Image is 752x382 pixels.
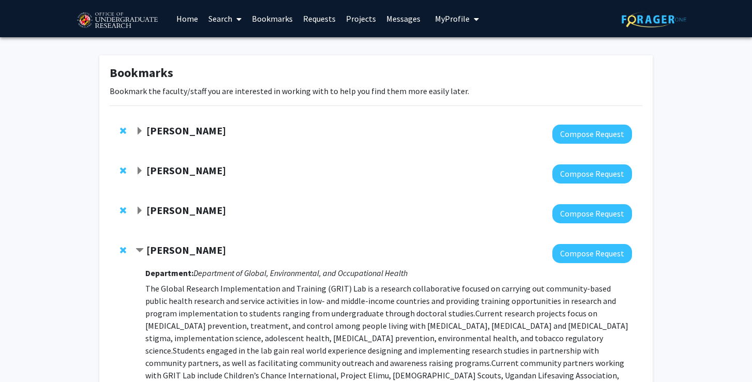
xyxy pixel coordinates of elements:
button: Compose Request to Amy Billing [552,125,632,144]
h1: Bookmarks [110,66,642,81]
a: Search [203,1,247,37]
button: Compose Request to Heather Wipfli [552,244,632,263]
span: Expand Veronica Kang Bookmark [136,207,144,215]
span: Remove Jeremy Purcell from bookmarks [120,166,126,175]
span: Contract Heather Wipfli Bookmark [136,247,144,255]
a: Projects [341,1,381,37]
span: Expand Jeremy Purcell Bookmark [136,167,144,175]
span: Remove Heather Wipfli from bookmarks [120,246,126,254]
strong: [PERSON_NAME] [146,164,226,177]
img: ForagerOne Logo [622,11,686,27]
strong: [PERSON_NAME] [146,204,226,217]
a: Bookmarks [247,1,298,37]
span: Current research projects focus on [MEDICAL_DATA] prevention, treatment, and control among people... [145,308,628,356]
span: My Profile [435,13,470,24]
span: Students engaged in the lab gain real world experience designing and implementing research studie... [145,345,599,368]
span: Remove Amy Billing from bookmarks [120,127,126,135]
strong: [PERSON_NAME] [146,243,226,256]
p: Bookmark the faculty/staff you are interested in working with to help you find them more easily l... [110,85,642,97]
i: Department of Global, Environmental, and Occupational Health [193,268,408,278]
img: University of Maryland Logo [73,8,161,34]
span: Remove Veronica Kang from bookmarks [120,206,126,215]
span: Expand Amy Billing Bookmark [136,127,144,135]
a: Messages [381,1,426,37]
strong: [PERSON_NAME] [146,124,226,137]
a: Home [171,1,203,37]
a: Requests [298,1,341,37]
button: Compose Request to Jeremy Purcell [552,164,632,184]
button: Compose Request to Veronica Kang [552,204,632,223]
strong: Department: [145,268,193,278]
iframe: Chat [8,335,44,374]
